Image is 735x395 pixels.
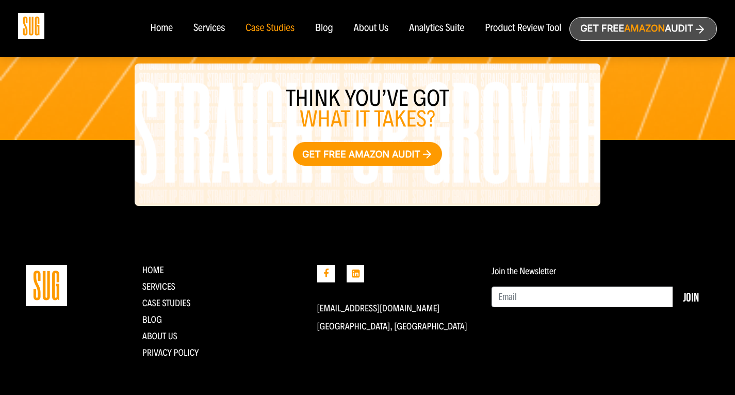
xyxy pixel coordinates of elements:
[193,23,225,34] a: Services
[409,23,464,34] a: Analytics Suite
[315,23,333,34] a: Blog
[246,23,295,34] a: Case Studies
[317,303,440,314] a: [EMAIL_ADDRESS][DOMAIN_NAME]
[18,13,44,39] img: Sug
[142,281,175,292] a: Services
[354,23,389,34] a: About Us
[150,23,172,34] a: Home
[142,297,191,309] a: CASE STUDIES
[485,23,561,34] a: Product Review Tool
[142,330,177,342] a: About Us
[293,142,442,166] a: Get free Amazon audit
[142,264,164,276] a: Home
[317,321,477,331] p: [GEOGRAPHIC_DATA], [GEOGRAPHIC_DATA]
[569,17,717,41] a: Get freeAmazonAudit
[142,347,199,358] a: Privacy Policy
[624,23,665,34] span: Amazon
[142,314,162,325] a: Blog
[673,287,709,307] button: Join
[492,287,673,307] input: Email
[300,105,435,133] span: what it takes?
[135,88,600,130] h3: Think you’ve got
[26,265,67,306] img: Straight Up Growth
[492,266,556,276] label: Join the Newsletter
